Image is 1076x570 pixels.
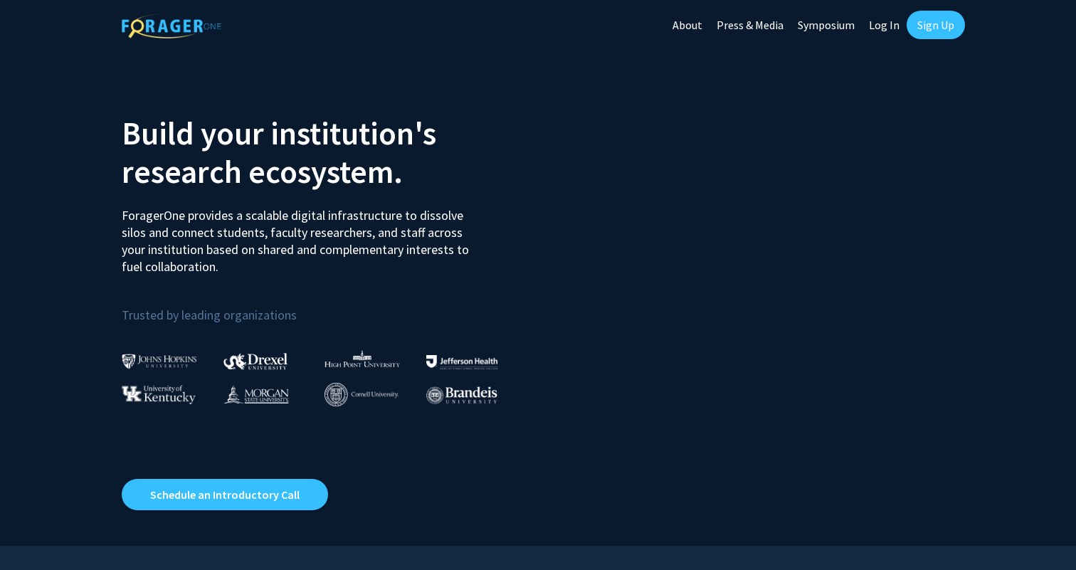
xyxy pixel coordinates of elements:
img: Thomas Jefferson University [426,355,497,369]
h2: Build your institution's research ecosystem. [122,114,527,191]
img: Morgan State University [223,385,289,403]
img: Brandeis University [426,386,497,404]
img: Johns Hopkins University [122,354,197,369]
a: Opens in a new tab [122,479,328,510]
img: ForagerOne Logo [122,14,221,38]
img: Drexel University [223,353,288,369]
a: Sign Up [907,11,965,39]
img: High Point University [325,350,400,367]
img: Cornell University [325,383,399,406]
p: Trusted by leading organizations [122,287,527,326]
img: University of Kentucky [122,385,196,404]
p: ForagerOne provides a scalable digital infrastructure to dissolve silos and connect students, fac... [122,196,479,275]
